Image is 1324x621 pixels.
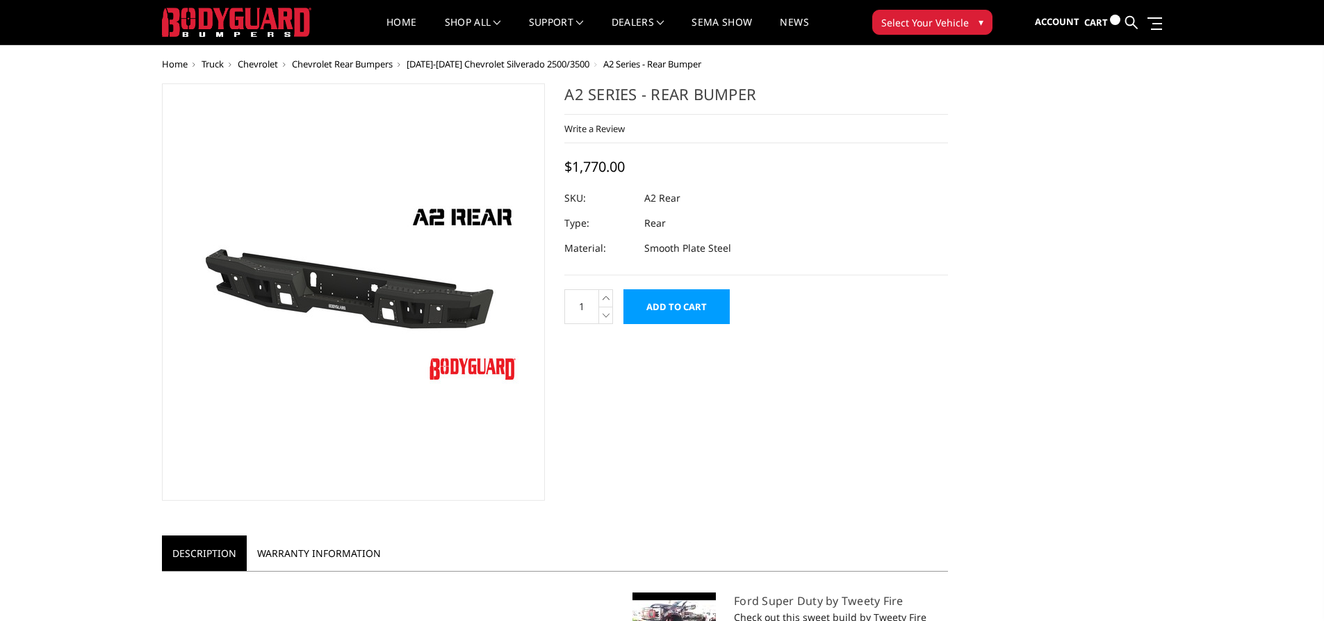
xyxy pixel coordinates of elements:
a: SEMA Show [692,17,752,45]
a: Write a Review [564,122,625,135]
a: Support [529,17,584,45]
a: Warranty Information [247,535,391,571]
span: Cart [1084,16,1108,29]
a: Chevrolet [238,58,278,70]
dt: Material: [564,236,634,261]
span: $1,770.00 [564,157,625,176]
span: A2 Series - Rear Bumper [603,58,701,70]
span: Select Your Vehicle [881,15,969,30]
a: shop all [445,17,501,45]
dd: Smooth Plate Steel [644,236,731,261]
a: News [780,17,808,45]
h1: A2 Series - Rear Bumper [564,83,948,115]
a: Truck [202,58,224,70]
span: ▾ [979,15,983,29]
input: Add to Cart [623,289,730,324]
img: A2 Series - Rear Bumper [179,195,527,390]
a: Chevrolet Rear Bumpers [292,58,393,70]
a: Account [1035,3,1079,41]
dd: A2 Rear [644,186,680,211]
dt: SKU: [564,186,634,211]
a: [DATE]-[DATE] Chevrolet Silverado 2500/3500 [407,58,589,70]
a: Dealers [612,17,664,45]
dt: Type: [564,211,634,236]
button: Select Your Vehicle [872,10,992,35]
h5: Ford Super Duty by Tweety Fire [632,592,948,609]
a: Cart [1084,3,1120,42]
a: Description [162,535,247,571]
a: Home [162,58,188,70]
dd: Rear [644,211,666,236]
img: BODYGUARD BUMPERS [162,8,311,37]
span: Account [1035,15,1079,28]
a: Home [386,17,416,45]
a: A2 Series - Rear Bumper [162,83,546,501]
